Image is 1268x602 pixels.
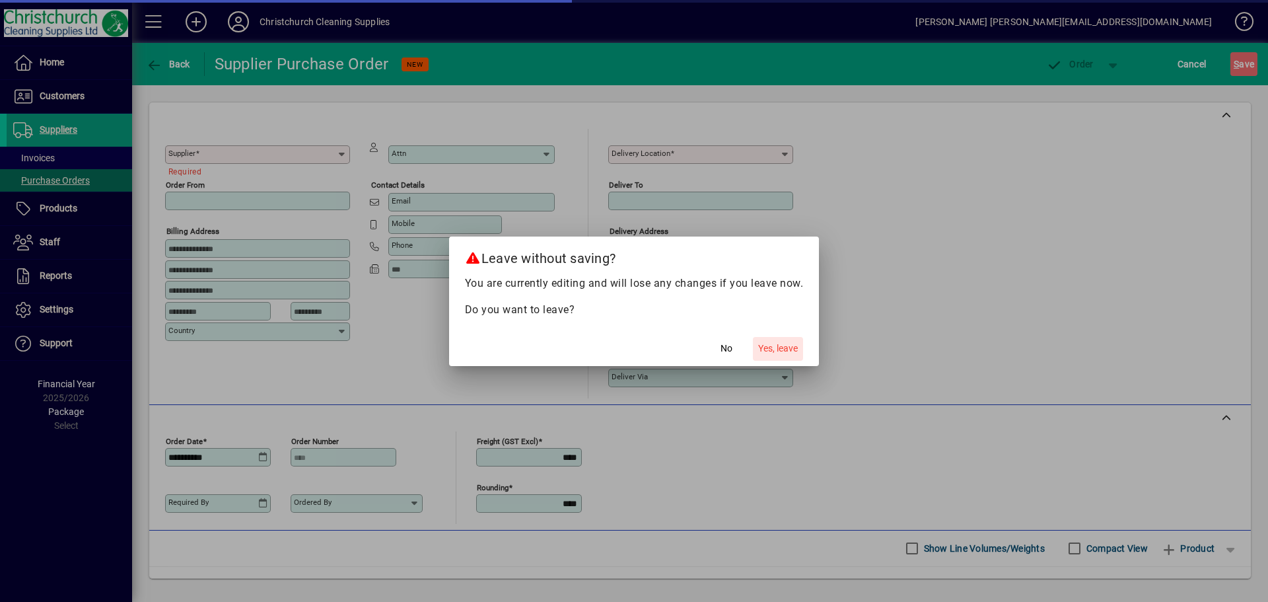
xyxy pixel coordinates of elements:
[758,342,798,356] span: Yes, leave
[449,237,820,275] h2: Leave without saving?
[705,337,748,361] button: No
[465,276,804,291] p: You are currently editing and will lose any changes if you leave now.
[753,337,803,361] button: Yes, leave
[465,302,804,318] p: Do you want to leave?
[721,342,732,356] span: No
